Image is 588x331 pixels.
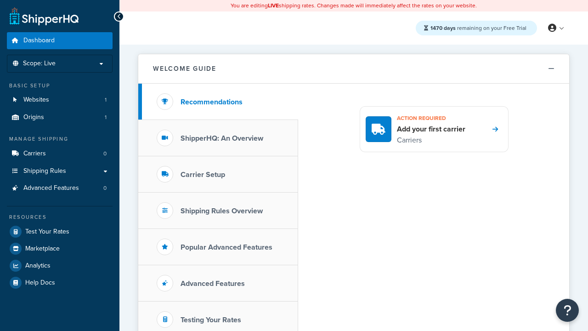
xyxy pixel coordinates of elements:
[7,145,113,162] li: Carriers
[7,109,113,126] a: Origins1
[105,96,107,104] span: 1
[23,150,46,158] span: Carriers
[7,82,113,90] div: Basic Setup
[397,112,465,124] h3: Action required
[23,60,56,68] span: Scope: Live
[23,114,44,121] span: Origins
[7,274,113,291] a: Help Docs
[7,91,113,108] li: Websites
[7,91,113,108] a: Websites1
[7,240,113,257] a: Marketplace
[181,207,263,215] h3: Shipping Rules Overview
[103,184,107,192] span: 0
[7,109,113,126] li: Origins
[181,243,272,251] h3: Popular Advanced Features
[138,54,569,84] button: Welcome Guide
[105,114,107,121] span: 1
[25,262,51,270] span: Analytics
[23,184,79,192] span: Advanced Features
[153,65,216,72] h2: Welcome Guide
[7,180,113,197] li: Advanced Features
[103,150,107,158] span: 0
[7,213,113,221] div: Resources
[7,163,113,180] a: Shipping Rules
[23,96,49,104] span: Websites
[25,228,69,236] span: Test Your Rates
[7,223,113,240] a: Test Your Rates
[430,24,526,32] span: remaining on your Free Trial
[268,1,279,10] b: LIVE
[7,257,113,274] a: Analytics
[7,135,113,143] div: Manage Shipping
[397,124,465,134] h4: Add your first carrier
[181,134,263,143] h3: ShipperHQ: An Overview
[7,32,113,49] a: Dashboard
[430,24,456,32] strong: 1470 days
[397,134,465,146] p: Carriers
[25,245,60,253] span: Marketplace
[7,180,113,197] a: Advanced Features0
[181,98,243,106] h3: Recommendations
[7,145,113,162] a: Carriers0
[556,299,579,322] button: Open Resource Center
[181,171,225,179] h3: Carrier Setup
[181,280,245,288] h3: Advanced Features
[181,316,241,324] h3: Testing Your Rates
[25,279,55,287] span: Help Docs
[23,37,55,45] span: Dashboard
[23,167,66,175] span: Shipping Rules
